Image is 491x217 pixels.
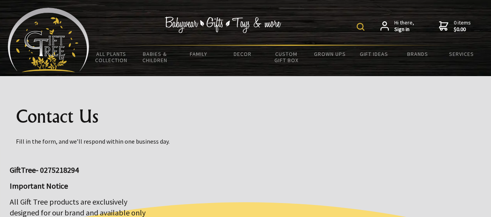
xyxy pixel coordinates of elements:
a: Gift Ideas [352,46,396,62]
a: Custom Gift Box [264,46,308,68]
span: Hi there, [394,19,414,33]
a: Decor [220,46,264,62]
a: Family [177,46,221,62]
big: GiftTree- 0275218294 [10,165,79,175]
span: 0 items [454,19,471,33]
p: Fill in the form, and we’ll respond within one business day. [16,137,475,146]
h1: Contact Us [16,107,475,126]
a: Brands [396,46,439,62]
a: All Plants Collection [89,46,133,68]
a: Services [439,46,483,62]
strong: Important Notice [10,181,68,191]
strong: $0.00 [454,26,471,33]
a: Babies & Children [133,46,177,68]
a: Hi there,Sign in [380,19,414,33]
a: Grown Ups [308,46,352,62]
img: Babywear - Gifts - Toys & more [165,17,281,33]
img: product search [357,23,364,31]
a: 0 items$0.00 [439,19,471,33]
img: Babyware - Gifts - Toys and more... [8,8,89,72]
strong: Sign in [394,26,414,33]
